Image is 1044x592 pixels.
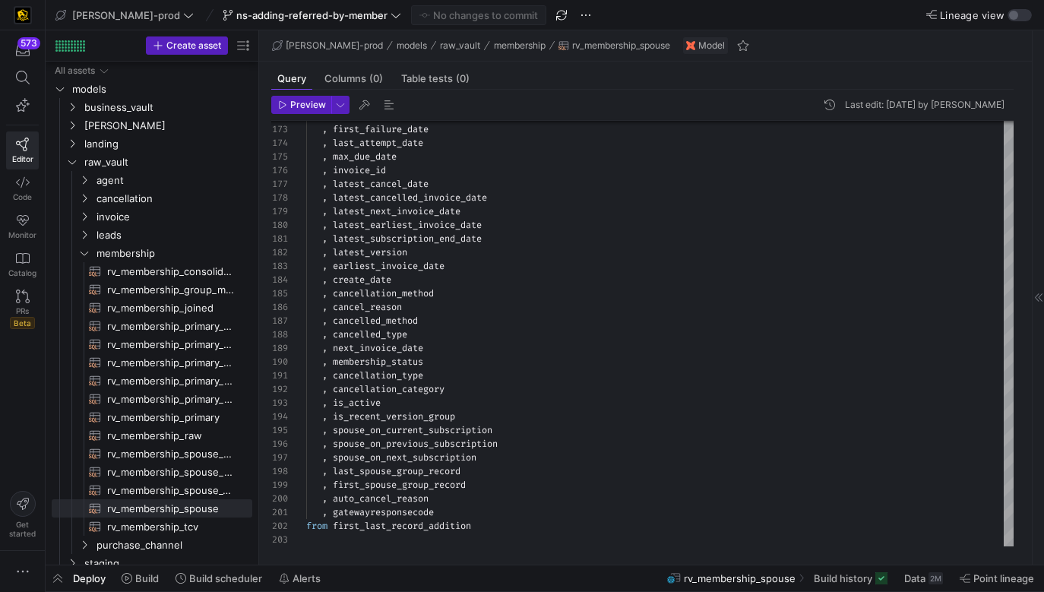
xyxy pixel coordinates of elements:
[271,451,288,464] div: 197
[333,506,434,518] span: gatewayresponsecode
[393,36,431,55] button: models
[271,382,288,396] div: 192
[271,273,288,287] div: 184
[271,314,288,328] div: 187
[271,232,288,245] div: 181
[322,328,327,340] span: ,
[6,485,39,544] button: Getstarted
[236,9,388,21] span: ns-adding-referred-by-member
[271,177,288,191] div: 177
[322,342,327,354] span: ,
[271,396,288,410] div: 193
[322,287,327,299] span: ,
[107,427,235,445] span: rv_membership_raw​​​​​​​​​​
[219,5,405,25] button: ns-adding-referred-by-member
[845,100,1004,110] div: Last edit: [DATE] by [PERSON_NAME]
[107,372,235,390] span: rv_membership_primary_membership_version​​​​​​​​​​
[271,478,288,492] div: 199
[55,65,95,76] div: All assets
[333,164,386,176] span: invoice_id
[107,299,235,317] span: rv_membership_joined​​​​​​​​​​
[271,218,288,232] div: 180
[322,451,327,464] span: ,
[271,96,331,114] button: Preview
[333,192,487,204] span: latest_cancelled_invoice_date
[52,98,252,116] div: Press SPACE to select this row.
[52,62,252,80] div: Press SPACE to select this row.
[397,40,427,51] span: models
[52,408,252,426] a: rv_membership_primary​​​​​​​​​​
[52,518,252,536] a: rv_membership_tcv​​​​​​​​​​
[333,356,423,368] span: membership_status
[322,301,327,313] span: ,
[322,465,327,477] span: ,
[107,409,235,426] span: rv_membership_primary​​​​​​​​​​
[52,554,252,572] div: Press SPACE to select this row.
[84,99,250,116] span: business_vault
[322,233,327,245] span: ,
[52,445,252,463] div: Press SPACE to select this row.
[271,464,288,478] div: 198
[52,80,252,98] div: Press SPACE to select this row.
[271,369,288,382] div: 191
[52,5,198,25] button: [PERSON_NAME]-prod
[333,150,397,163] span: max_due_date
[8,230,36,239] span: Monitor
[572,40,670,51] span: rv_membership_spouse
[6,169,39,207] a: Code
[6,131,39,169] a: Editor
[322,410,327,423] span: ,
[456,74,470,84] span: (0)
[268,36,387,55] button: [PERSON_NAME]-prod
[107,500,235,518] span: rv_membership_spouse​​​​​​​​​​
[84,154,250,171] span: raw_vault
[333,465,460,477] span: last_spouse_group_record
[290,100,326,110] span: Preview
[277,74,306,84] span: Query
[271,437,288,451] div: 196
[436,36,484,55] button: raw_vault
[333,492,429,505] span: auto_cancel_reason
[333,274,391,286] span: create_date
[135,572,159,584] span: Build
[52,280,252,299] div: Press SPACE to select this row.
[84,555,250,572] span: staging
[84,117,250,135] span: [PERSON_NAME]
[940,9,1004,21] span: Lineage view
[115,565,166,591] button: Build
[10,317,35,329] span: Beta
[271,410,288,423] div: 194
[271,341,288,355] div: 189
[107,336,235,353] span: rv_membership_primary_ccm_version​​​​​​​​​​
[52,463,252,481] div: Press SPACE to select this row.
[52,244,252,262] div: Press SPACE to select this row.
[107,281,235,299] span: rv_membership_group_member​​​​​​​​​​
[272,565,327,591] button: Alerts
[440,40,480,51] span: raw_vault
[52,317,252,335] div: Press SPACE to select this row.
[814,572,872,584] span: Build history
[271,355,288,369] div: 190
[333,383,444,395] span: cancellation_category
[322,274,327,286] span: ,
[52,171,252,189] div: Press SPACE to select this row.
[904,572,925,584] span: Data
[52,299,252,317] a: rv_membership_joined​​​​​​​​​​
[929,572,943,584] div: 2M
[271,328,288,341] div: 188
[322,356,327,368] span: ,
[369,74,383,84] span: (0)
[107,445,235,463] span: rv_membership_spouse_dates​​​​​​​​​​
[322,164,327,176] span: ,
[96,172,250,189] span: agent
[322,369,327,381] span: ,
[96,208,250,226] span: invoice
[6,283,39,335] a: PRsBeta
[52,299,252,317] div: Press SPACE to select this row.
[6,36,39,64] button: 573
[322,178,327,190] span: ,
[333,315,418,327] span: cancelled_method
[322,205,327,217] span: ,
[271,204,288,218] div: 179
[322,246,327,258] span: ,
